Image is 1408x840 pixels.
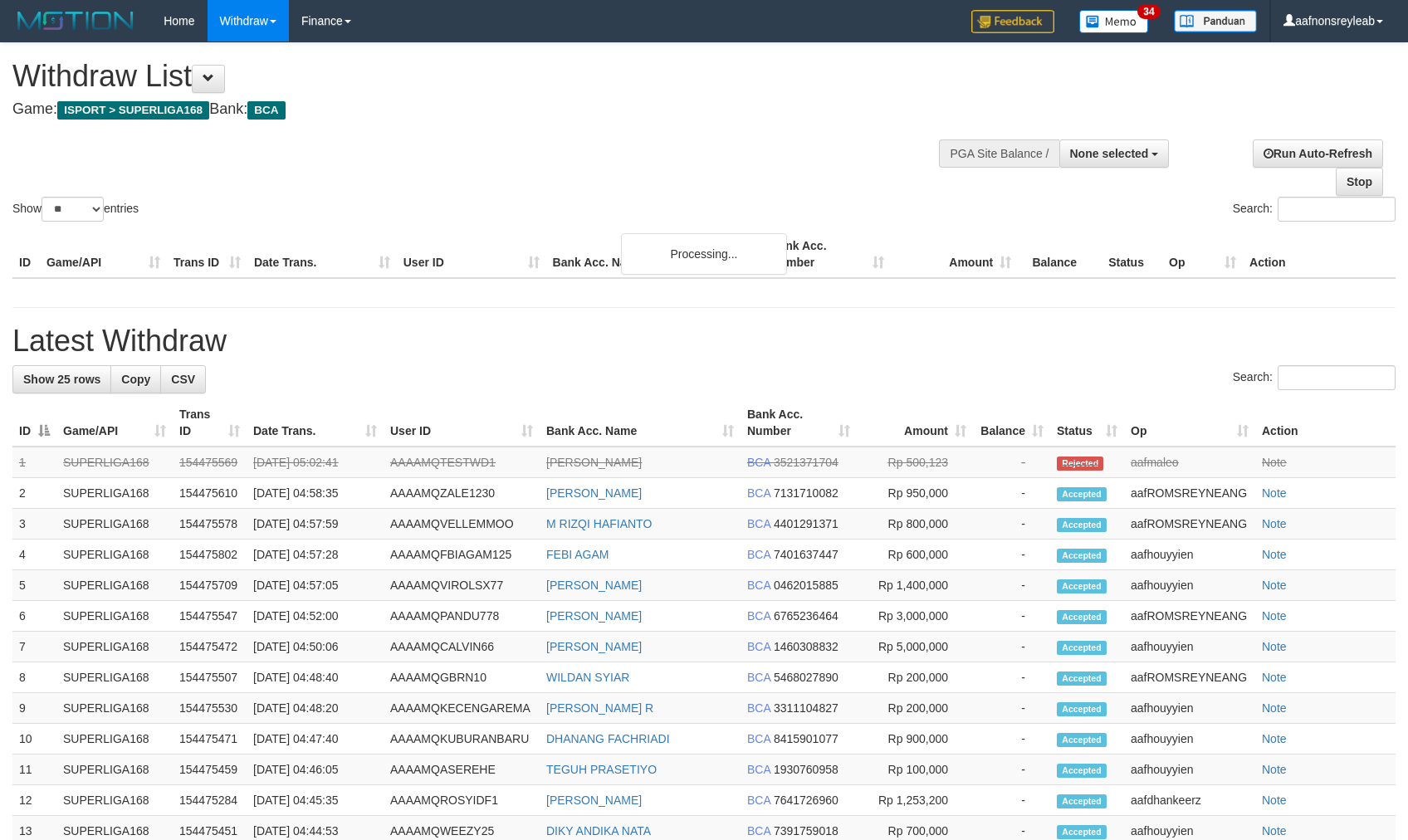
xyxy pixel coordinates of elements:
td: aafROMSREYNEANG [1124,601,1255,632]
td: 5 [12,570,56,601]
td: SUPERLIGA168 [56,785,173,816]
th: User ID [397,231,546,278]
a: Note [1262,456,1287,469]
a: Note [1262,609,1287,623]
td: aafhouyyien [1124,693,1255,724]
td: 4 [12,540,56,570]
a: [PERSON_NAME] [546,579,642,592]
a: Stop [1336,168,1383,196]
span: Copy 3521371704 to clipboard [774,456,838,469]
th: Bank Acc. Number: activate to sort column ascending [741,399,857,447]
a: Note [1262,640,1287,653]
td: AAAAMQZALE1230 [384,478,540,509]
span: BCA [747,486,770,500]
td: Rp 100,000 [857,755,973,785]
span: BCA [747,824,770,838]
td: - [973,662,1050,693]
td: AAAAMQGBRN10 [384,662,540,693]
th: Bank Acc. Name: activate to sort column ascending [540,399,741,447]
th: Action [1243,231,1396,278]
td: Rp 200,000 [857,662,973,693]
td: AAAAMQFBIAGAM125 [384,540,540,570]
td: aafmaleo [1124,447,1255,478]
td: aafhouyyien [1124,570,1255,601]
span: Copy 0462015885 to clipboard [774,579,838,592]
td: [DATE] 04:57:59 [247,509,384,540]
a: Note [1262,579,1287,592]
a: Note [1262,671,1287,684]
h4: Game: Bank: [12,101,922,118]
td: SUPERLIGA168 [56,478,173,509]
h1: Withdraw List [12,60,922,93]
td: 8 [12,662,56,693]
td: aafROMSREYNEANG [1124,478,1255,509]
div: Processing... [621,233,787,275]
th: Trans ID: activate to sort column ascending [173,399,247,447]
span: Copy 4401291371 to clipboard [774,517,838,530]
label: Search: [1233,365,1396,390]
th: Status: activate to sort column ascending [1050,399,1124,447]
th: ID: activate to sort column descending [12,399,56,447]
td: Rp 800,000 [857,509,973,540]
th: Date Trans. [247,231,397,278]
a: Note [1262,824,1287,838]
a: DHANANG FACHRIADI [546,732,670,745]
h1: Latest Withdraw [12,325,1396,358]
td: SUPERLIGA168 [56,509,173,540]
th: Bank Acc. Number [764,231,891,278]
td: - [973,570,1050,601]
td: [DATE] 04:57:05 [247,570,384,601]
th: Balance [1018,231,1102,278]
span: BCA [747,609,770,623]
a: Show 25 rows [12,365,111,393]
span: Accepted [1057,641,1107,655]
span: BCA [747,456,770,469]
td: Rp 5,000,000 [857,632,973,662]
span: BCA [747,671,770,684]
span: BCA [747,794,770,807]
a: Note [1262,732,1287,745]
a: [PERSON_NAME] [546,794,642,807]
th: Op: activate to sort column ascending [1124,399,1255,447]
td: [DATE] 04:47:40 [247,724,384,755]
a: FEBI AGAM [546,548,609,561]
a: Note [1262,701,1287,715]
span: Accepted [1057,518,1107,532]
span: BCA [747,640,770,653]
td: 154475569 [173,447,247,478]
span: Copy [121,373,150,386]
span: ISPORT > SUPERLIGA168 [57,101,209,120]
a: [PERSON_NAME] [546,486,642,500]
span: BCA [747,548,770,561]
td: aafROMSREYNEANG [1124,662,1255,693]
td: - [973,447,1050,478]
span: Copy 1930760958 to clipboard [774,763,838,776]
td: 154475471 [173,724,247,755]
td: SUPERLIGA168 [56,693,173,724]
td: AAAAMQTESTWD1 [384,447,540,478]
td: Rp 1,253,200 [857,785,973,816]
span: BCA [747,517,770,530]
td: 6 [12,601,56,632]
td: aafROMSREYNEANG [1124,509,1255,540]
label: Search: [1233,197,1396,222]
td: AAAAMQKUBURANBARU [384,724,540,755]
a: Note [1262,794,1287,807]
td: 2 [12,478,56,509]
span: Accepted [1057,764,1107,778]
span: Show 25 rows [23,373,100,386]
th: Date Trans.: activate to sort column ascending [247,399,384,447]
input: Search: [1278,365,1396,390]
select: Showentries [42,197,104,222]
td: [DATE] 05:02:41 [247,447,384,478]
td: - [973,478,1050,509]
td: 11 [12,755,56,785]
div: PGA Site Balance / [939,139,1058,168]
td: Rp 600,000 [857,540,973,570]
th: Op [1162,231,1243,278]
th: Amount [891,231,1018,278]
td: Rp 1,400,000 [857,570,973,601]
img: MOTION_logo.png [12,8,139,33]
span: CSV [171,373,195,386]
span: Accepted [1057,487,1107,501]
